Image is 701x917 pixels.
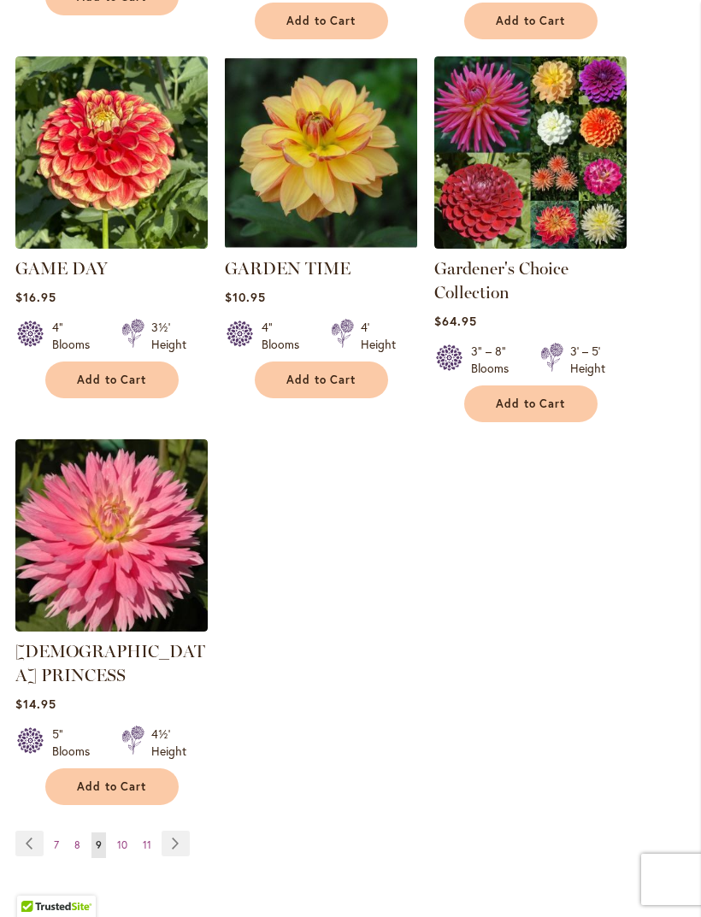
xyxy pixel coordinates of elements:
[255,362,388,398] button: Add to Cart
[434,56,627,249] img: Gardener's Choice Collection
[434,258,568,303] a: Gardener's Choice Collection
[113,832,132,858] a: 10
[15,258,108,279] a: GAME DAY
[13,856,61,904] iframe: Launch Accessibility Center
[45,362,179,398] button: Add to Cart
[138,832,156,858] a: 11
[96,838,102,851] span: 9
[361,319,396,353] div: 4' Height
[54,838,59,851] span: 7
[464,3,598,39] button: Add to Cart
[471,343,520,377] div: 3" – 8" Blooms
[286,14,356,28] span: Add to Cart
[15,619,208,635] a: GAY PRINCESS
[74,838,80,851] span: 8
[15,439,208,632] img: GAY PRINCESS
[255,3,388,39] button: Add to Cart
[15,641,205,685] a: [DEMOGRAPHIC_DATA] PRINCESS
[117,838,127,851] span: 10
[496,14,566,28] span: Add to Cart
[434,236,627,252] a: Gardener's Choice Collection
[45,768,179,805] button: Add to Cart
[50,832,63,858] a: 7
[15,289,56,305] span: $16.95
[15,56,208,249] img: GAME DAY
[286,373,356,387] span: Add to Cart
[15,236,208,252] a: GAME DAY
[151,726,186,760] div: 4½' Height
[225,289,266,305] span: $10.95
[52,319,101,353] div: 4" Blooms
[143,838,151,851] span: 11
[225,236,417,252] a: GARDEN TIME
[151,319,186,353] div: 3½' Height
[70,832,85,858] a: 8
[262,319,310,353] div: 4" Blooms
[225,258,350,279] a: GARDEN TIME
[225,56,417,249] img: GARDEN TIME
[496,397,566,411] span: Add to Cart
[52,726,101,760] div: 5" Blooms
[77,779,147,794] span: Add to Cart
[570,343,605,377] div: 3' – 5' Height
[464,385,598,422] button: Add to Cart
[434,313,477,329] span: $64.95
[15,696,56,712] span: $14.95
[77,373,147,387] span: Add to Cart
